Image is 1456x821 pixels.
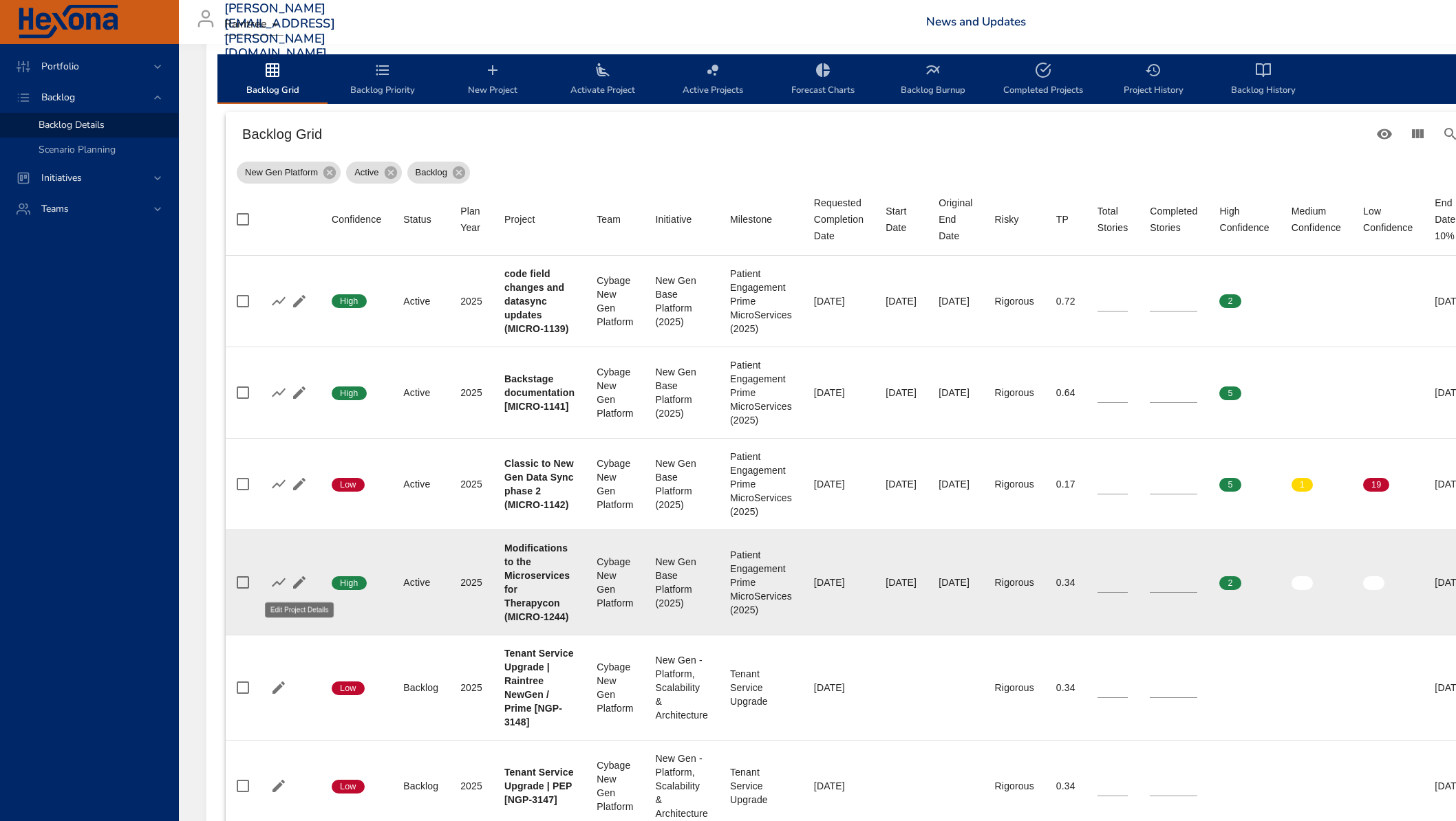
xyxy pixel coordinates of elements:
div: Rigorous [995,477,1034,491]
div: Backlog [407,162,470,184]
span: Teams [30,202,80,215]
div: [DATE] [886,386,917,399]
div: [DATE] [886,477,917,491]
b: Tenant Service Upgrade | PEP [NGP-3147] [504,767,574,805]
span: Scenario Planning [39,143,116,156]
div: New Gen Base Platform (2025) [656,365,708,420]
div: Cybage New Gen Platform [597,274,633,329]
div: Project [504,211,535,228]
button: Show Burnup [268,474,289,494]
span: Backlog Details [39,118,105,131]
span: Project History [1106,62,1200,98]
span: Forecast Charts [776,62,870,98]
div: Initiative [656,211,692,228]
b: code field changes and datasync updates (MICRO-1139) [504,268,569,334]
div: Total Stories [1098,203,1128,236]
span: 0 [1363,577,1384,589]
img: Hexona [17,5,120,39]
span: Risky [995,211,1034,228]
div: Sort [814,195,864,244]
div: Sort [460,203,482,236]
div: 2025 [460,386,482,399]
button: Show Burnup [268,291,289,311]
span: 0 [1292,577,1313,589]
button: Show Burnup [268,382,289,403]
div: Tenant Service Upgrade [730,667,792,708]
span: 0 [1292,387,1313,399]
span: 1 [1292,479,1313,491]
span: Backlog History [1217,62,1310,98]
span: Low [332,780,365,793]
div: Active [403,386,438,399]
div: Rigorous [995,576,1034,589]
div: [DATE] [814,576,864,589]
div: 2025 [460,681,482,694]
span: 0 [1292,295,1313,307]
div: New Gen Platform [237,162,341,184]
div: Low Confidence [1363,203,1413,236]
button: Show Burnup [268,572,289,593]
div: Sort [597,211,621,228]
button: Edit Project Details [268,677,289,698]
div: Original End Date [939,195,972,244]
div: [DATE] [814,386,864,399]
span: High Confidence [1219,203,1269,236]
div: Completed Stories [1150,203,1197,236]
div: [DATE] [939,294,972,308]
div: Cybage New Gen Platform [597,365,633,420]
div: Sort [332,211,381,228]
span: Confidence [332,211,381,228]
div: Sort [1098,203,1128,236]
div: Team [597,211,621,228]
div: 0.64 [1056,386,1075,399]
span: New Project [446,62,539,98]
span: Initiatives [30,171,93,184]
div: [DATE] [814,681,864,694]
div: Requested Completion Date [814,195,864,244]
div: [DATE] [814,294,864,308]
span: TP [1056,211,1075,228]
div: Cybage New Gen Platform [597,555,633,610]
div: Rigorous [995,779,1034,793]
div: New Gen - Platform, Scalability & Architecture [656,653,708,722]
span: Backlog [407,166,456,179]
div: Cybage New Gen Platform [597,758,633,813]
span: 5 [1219,387,1241,399]
span: Start Date [886,203,917,236]
div: Rigorous [995,386,1034,399]
span: Active Projects [666,62,760,98]
div: Active [403,576,438,589]
div: Sort [656,211,692,228]
div: Sort [1219,203,1269,236]
span: Team [597,211,633,228]
h6: Backlog Grid [242,123,1368,145]
div: 2025 [460,576,482,589]
span: Backlog Priority [336,62,429,98]
span: Backlog Grid [226,62,319,98]
span: 5 [1219,479,1241,491]
div: New Gen Base Platform (2025) [656,457,708,512]
span: 0 [1363,387,1384,399]
div: Sort [1150,203,1197,236]
div: Cybage New Gen Platform [597,457,633,512]
div: Risky [995,211,1019,228]
div: Patient Engagement Prime MicroServices (2025) [730,267,792,336]
div: [DATE] [814,477,864,491]
button: Standard Views [1368,118,1401,151]
div: New Gen Base Platform (2025) [656,555,708,610]
div: Backlog [403,779,438,793]
span: Project [504,211,575,228]
div: Raintree [224,14,283,36]
div: Patient Engagement Prime MicroServices (2025) [730,548,792,617]
div: 2025 [460,294,482,308]
span: Low [332,682,365,694]
span: Activate Project [556,62,650,98]
div: Patient Engagement Prime MicroServices (2025) [730,450,792,518]
div: Tenant Service Upgrade [730,765,792,807]
div: Plan Year [460,203,482,236]
b: Tenant Service Upgrade | Raintree NewGen / Prime [NGP-3148] [504,648,574,727]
